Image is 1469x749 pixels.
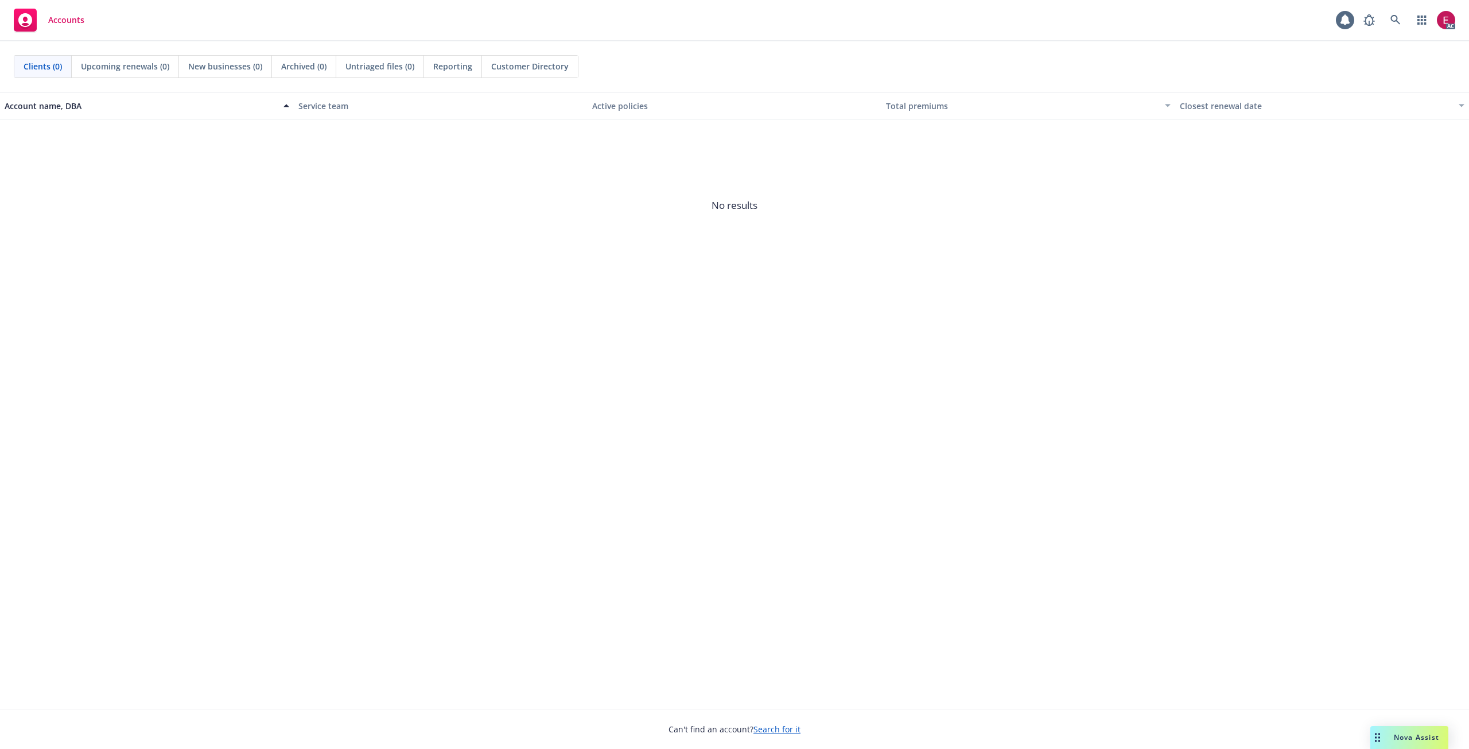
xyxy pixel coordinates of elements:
span: Customer Directory [491,60,569,72]
span: Archived (0) [281,60,327,72]
a: Report a Bug [1358,9,1381,32]
span: Clients (0) [24,60,62,72]
span: Untriaged files (0) [345,60,414,72]
a: Accounts [9,4,89,36]
button: Service team [294,92,588,119]
span: Reporting [433,60,472,72]
span: Accounts [48,15,84,25]
div: Service team [298,100,583,112]
span: Can't find an account? [669,723,800,735]
a: Search [1384,9,1407,32]
div: Drag to move [1370,726,1385,749]
button: Closest renewal date [1175,92,1469,119]
button: Active policies [588,92,881,119]
div: Active policies [592,100,877,112]
span: Upcoming renewals (0) [81,60,169,72]
div: Closest renewal date [1180,100,1452,112]
div: Total premiums [886,100,1158,112]
div: Account name, DBA [5,100,277,112]
button: Nova Assist [1370,726,1448,749]
button: Total premiums [881,92,1175,119]
a: Switch app [1410,9,1433,32]
span: New businesses (0) [188,60,262,72]
a: Search for it [753,724,800,735]
img: photo [1437,11,1455,29]
span: Nova Assist [1394,732,1439,742]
